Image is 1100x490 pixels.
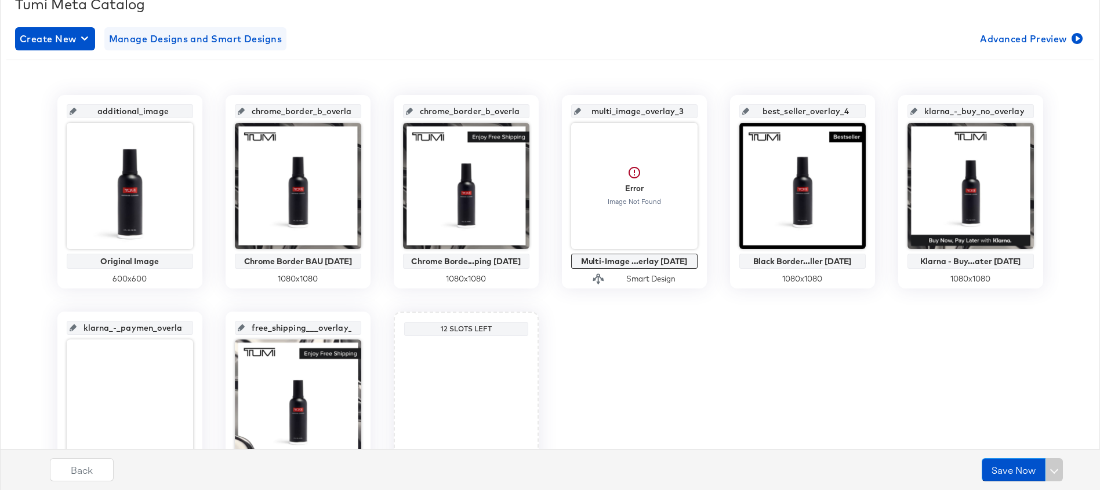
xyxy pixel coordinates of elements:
[235,273,361,284] div: 1080 x 1080
[574,257,695,266] div: Multi-Image ...erlay [DATE]
[67,273,193,284] div: 600 x 600
[70,257,190,266] div: Original Image
[626,273,676,284] div: Smart Design
[982,458,1045,481] button: Save Now
[403,273,529,284] div: 1080 x 1080
[910,257,1031,266] div: Klarna - Buy...ater [DATE]
[109,31,282,47] span: Manage Designs and Smart Designs
[907,273,1034,284] div: 1080 x 1080
[739,273,866,284] div: 1080 x 1080
[20,31,90,47] span: Create New
[975,27,1085,50] button: Advanced Preview
[406,257,527,266] div: Chrome Borde...ping [DATE]
[15,27,95,50] button: Create New
[407,324,525,334] div: 12 Slots Left
[50,458,114,481] button: Back
[238,257,358,266] div: Chrome Border BAU [DATE]
[980,31,1080,47] span: Advanced Preview
[742,257,863,266] div: Black Border...ller [DATE]
[104,27,287,50] button: Manage Designs and Smart Designs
